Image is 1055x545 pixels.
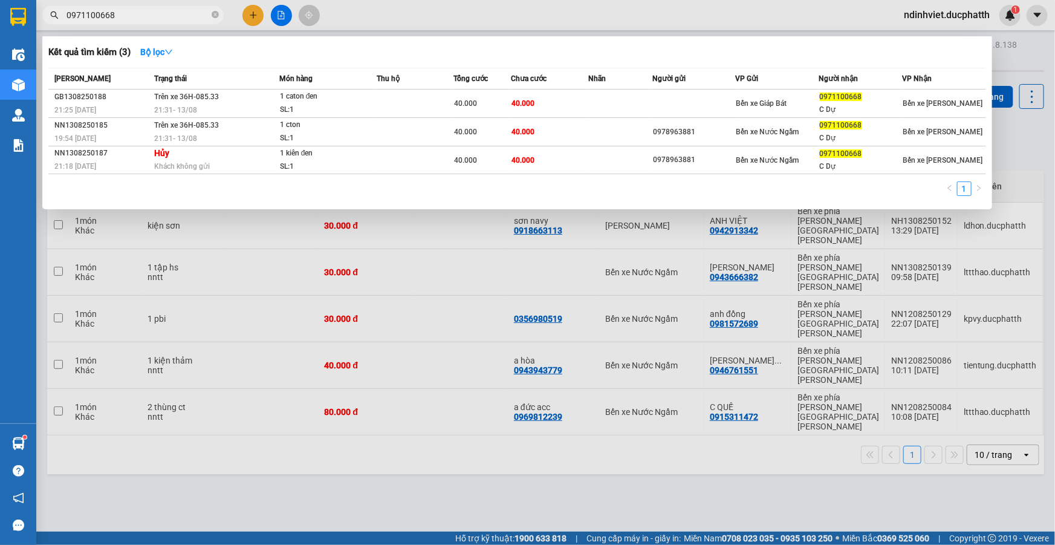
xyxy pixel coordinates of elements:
[212,10,219,21] span: close-circle
[54,162,96,171] span: 21:18 [DATE]
[154,134,197,143] span: 21:31 - 13/08
[736,99,787,108] span: Bến xe Giáp Bát
[454,99,477,108] span: 40.000
[131,42,183,62] button: Bộ lọcdown
[454,128,477,136] span: 40.000
[454,156,477,165] span: 40.000
[377,74,400,83] span: Thu hộ
[54,74,111,83] span: [PERSON_NAME]
[280,119,371,132] div: 1 cton
[820,149,862,158] span: 0971100668
[588,74,606,83] span: Nhãn
[903,74,932,83] span: VP Nhận
[957,181,972,196] li: 1
[154,148,169,158] strong: Hủy
[903,99,983,108] span: Bến xe [PERSON_NAME]
[958,182,971,195] a: 1
[943,181,957,196] li: Previous Page
[736,128,799,136] span: Bến xe Nước Ngầm
[154,74,187,83] span: Trạng thái
[972,181,986,196] button: right
[12,139,25,152] img: solution-icon
[453,74,488,83] span: Tổng cước
[154,121,219,129] span: Trên xe 36H-085.33
[975,184,982,192] span: right
[154,93,219,101] span: Trên xe 36H-085.33
[653,154,735,166] div: 0978963881
[212,11,219,18] span: close-circle
[946,184,953,192] span: left
[653,126,735,139] div: 0978963881
[280,160,371,174] div: SL: 1
[10,8,26,26] img: logo-vxr
[972,181,986,196] li: Next Page
[736,74,759,83] span: VP Gửi
[511,74,547,83] span: Chưa cước
[820,160,902,173] div: C Dự
[54,147,151,160] div: NN1308250187
[280,132,371,145] div: SL: 1
[512,156,535,165] span: 40.000
[13,520,24,531] span: message
[12,48,25,61] img: warehouse-icon
[23,436,27,439] sup: 1
[280,90,371,103] div: 1 caton đen
[736,156,799,165] span: Bến xe Nước Ngầm
[13,492,24,504] span: notification
[819,74,859,83] span: Người nhận
[820,103,902,116] div: C Dự
[280,103,371,117] div: SL: 1
[154,106,197,114] span: 21:31 - 13/08
[903,156,983,165] span: Bến xe [PERSON_NAME]
[652,74,686,83] span: Người gửi
[12,79,25,91] img: warehouse-icon
[12,109,25,122] img: warehouse-icon
[943,181,957,196] button: left
[48,46,131,59] h3: Kết quả tìm kiếm ( 3 )
[54,91,151,103] div: GB1308250188
[140,47,173,57] strong: Bộ lọc
[12,437,25,450] img: warehouse-icon
[54,106,96,114] span: 21:25 [DATE]
[54,134,96,143] span: 19:54 [DATE]
[820,93,862,101] span: 0971100668
[903,128,983,136] span: Bến xe [PERSON_NAME]
[820,121,862,129] span: 0971100668
[67,8,209,22] input: Tìm tên, số ĐT hoặc mã đơn
[512,128,535,136] span: 40.000
[820,132,902,145] div: C Dự
[154,162,210,171] span: Khách không gửi
[13,465,24,477] span: question-circle
[50,11,59,19] span: search
[512,99,535,108] span: 40.000
[54,119,151,132] div: NN1308250185
[280,147,371,160] div: 1 kiên đen
[164,48,173,56] span: down
[279,74,313,83] span: Món hàng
